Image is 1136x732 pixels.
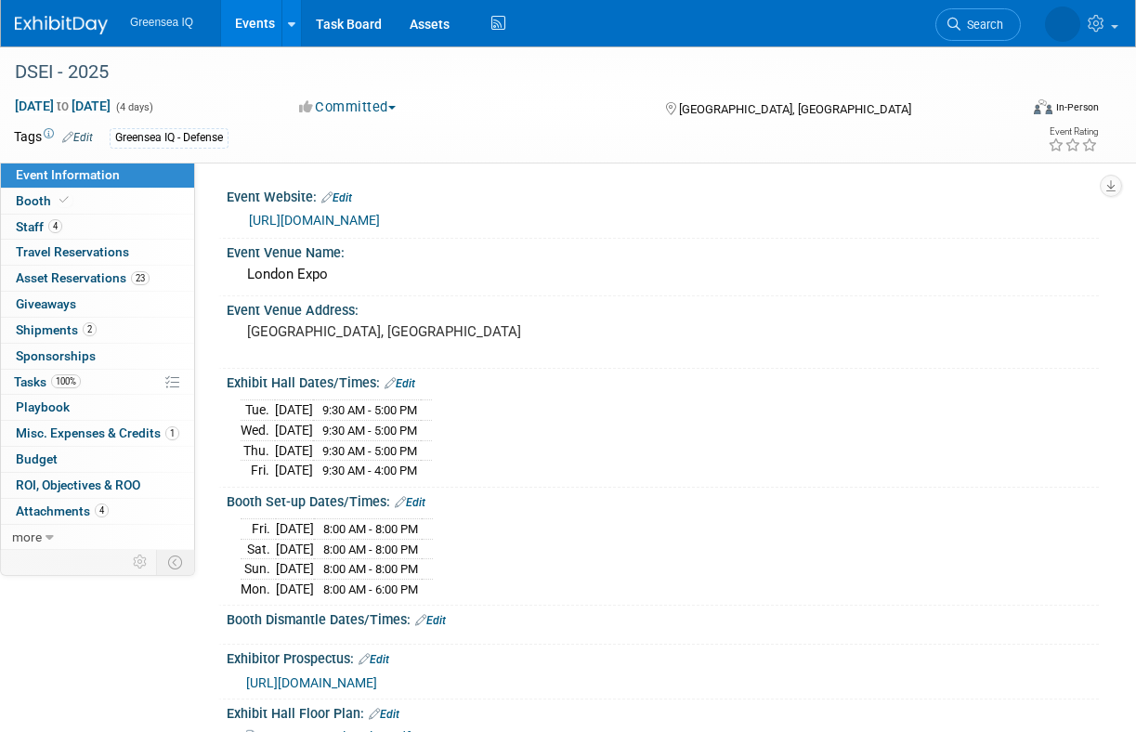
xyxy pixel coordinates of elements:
[62,131,93,144] a: Edit
[323,522,418,536] span: 8:00 AM - 8:00 PM
[246,675,377,690] a: [URL][DOMAIN_NAME]
[110,128,229,148] div: Greensea IQ - Defense
[16,477,140,492] span: ROI, Objectives & ROO
[275,440,313,461] td: [DATE]
[16,193,72,208] span: Booth
[48,219,62,233] span: 4
[130,16,193,29] span: Greensea IQ
[14,374,81,389] span: Tasks
[322,403,417,417] span: 9:30 AM - 5:00 PM
[16,244,129,259] span: Travel Reservations
[249,213,380,228] a: [URL][DOMAIN_NAME]
[16,270,150,285] span: Asset Reservations
[323,562,418,576] span: 8:00 AM - 8:00 PM
[16,167,120,182] span: Event Information
[415,614,446,627] a: Edit
[83,322,97,336] span: 2
[1,499,194,524] a: Attachments4
[124,550,157,574] td: Personalize Event Tab Strip
[1,215,194,240] a: Staff4
[59,195,69,205] i: Booth reservation complete
[241,400,275,421] td: Tue.
[16,322,97,337] span: Shipments
[935,8,1021,41] a: Search
[12,529,42,544] span: more
[275,421,313,441] td: [DATE]
[241,421,275,441] td: Wed.
[1,344,194,369] a: Sponsorships
[1,163,194,188] a: Event Information
[247,323,569,340] pre: [GEOGRAPHIC_DATA], [GEOGRAPHIC_DATA]
[227,488,1099,512] div: Booth Set-up Dates/Times:
[1,189,194,214] a: Booth
[1,525,194,550] a: more
[322,424,417,438] span: 9:30 AM - 5:00 PM
[16,348,96,363] span: Sponsorships
[679,102,911,116] span: [GEOGRAPHIC_DATA], [GEOGRAPHIC_DATA]
[95,503,109,517] span: 4
[165,426,179,440] span: 1
[359,653,389,666] a: Edit
[241,579,276,598] td: Mon.
[1,421,194,446] a: Misc. Expenses & Credits1
[241,440,275,461] td: Thu.
[241,260,1085,289] div: London Expo
[227,183,1099,207] div: Event Website:
[941,97,1099,124] div: Event Format
[1,292,194,317] a: Giveaways
[157,550,195,574] td: Toggle Event Tabs
[16,399,70,414] span: Playbook
[1055,100,1099,114] div: In-Person
[276,559,314,580] td: [DATE]
[1,266,194,291] a: Asset Reservations23
[241,559,276,580] td: Sun.
[16,425,179,440] span: Misc. Expenses & Credits
[395,496,425,509] a: Edit
[385,377,415,390] a: Edit
[227,699,1099,724] div: Exhibit Hall Floor Plan:
[322,464,417,477] span: 9:30 AM - 4:00 PM
[960,18,1003,32] span: Search
[1,370,194,395] a: Tasks100%
[1,240,194,265] a: Travel Reservations
[322,444,417,458] span: 9:30 AM - 5:00 PM
[1,395,194,420] a: Playbook
[16,503,109,518] span: Attachments
[227,645,1099,669] div: Exhibitor Prospectus:
[16,219,62,234] span: Staff
[323,582,418,596] span: 8:00 AM - 6:00 PM
[369,708,399,721] a: Edit
[1,473,194,498] a: ROI, Objectives & ROO
[227,606,1099,630] div: Booth Dismantle Dates/Times:
[1034,99,1052,114] img: Format-Inperson.png
[16,296,76,311] span: Giveaways
[227,239,1099,262] div: Event Venue Name:
[275,400,313,421] td: [DATE]
[323,542,418,556] span: 8:00 AM - 8:00 PM
[276,579,314,598] td: [DATE]
[14,98,111,114] span: [DATE] [DATE]
[1048,127,1098,137] div: Event Rating
[114,101,153,113] span: (4 days)
[16,451,58,466] span: Budget
[1,318,194,343] a: Shipments2
[241,461,275,480] td: Fri.
[276,519,314,540] td: [DATE]
[8,56,1006,89] div: DSEI - 2025
[54,98,72,113] span: to
[227,369,1099,393] div: Exhibit Hall Dates/Times:
[51,374,81,388] span: 100%
[1045,7,1080,42] img: Dawn D'Angelillo
[14,127,93,149] td: Tags
[227,296,1099,320] div: Event Venue Address:
[131,271,150,285] span: 23
[15,16,108,34] img: ExhibitDay
[293,98,403,117] button: Committed
[241,519,276,540] td: Fri.
[241,539,276,559] td: Sat.
[321,191,352,204] a: Edit
[1,447,194,472] a: Budget
[275,461,313,480] td: [DATE]
[276,539,314,559] td: [DATE]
